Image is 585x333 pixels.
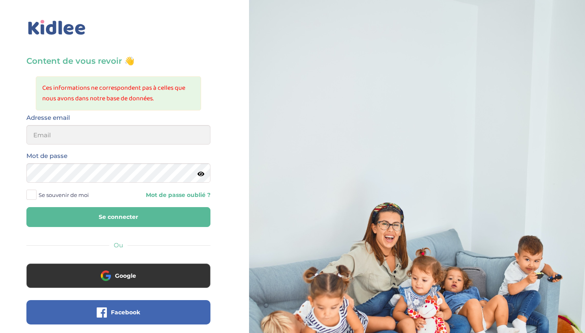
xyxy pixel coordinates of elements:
img: facebook.png [97,307,107,318]
span: Google [115,272,136,280]
button: Google [26,264,210,288]
li: Ces informations ne correspondent pas à celles que nous avons dans notre base de données. [42,83,195,104]
img: google.png [101,270,111,281]
input: Email [26,125,210,145]
a: Mot de passe oublié ? [124,191,210,199]
img: logo_kidlee_bleu [26,18,87,37]
span: Ou [114,241,123,249]
label: Mot de passe [26,151,67,161]
button: Facebook [26,300,210,324]
h3: Content de vous revoir 👋 [26,55,210,67]
label: Adresse email [26,112,70,123]
a: Facebook [26,314,210,322]
a: Google [26,277,210,285]
button: Se connecter [26,207,210,227]
span: Se souvenir de moi [39,190,89,200]
span: Facebook [111,308,140,316]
